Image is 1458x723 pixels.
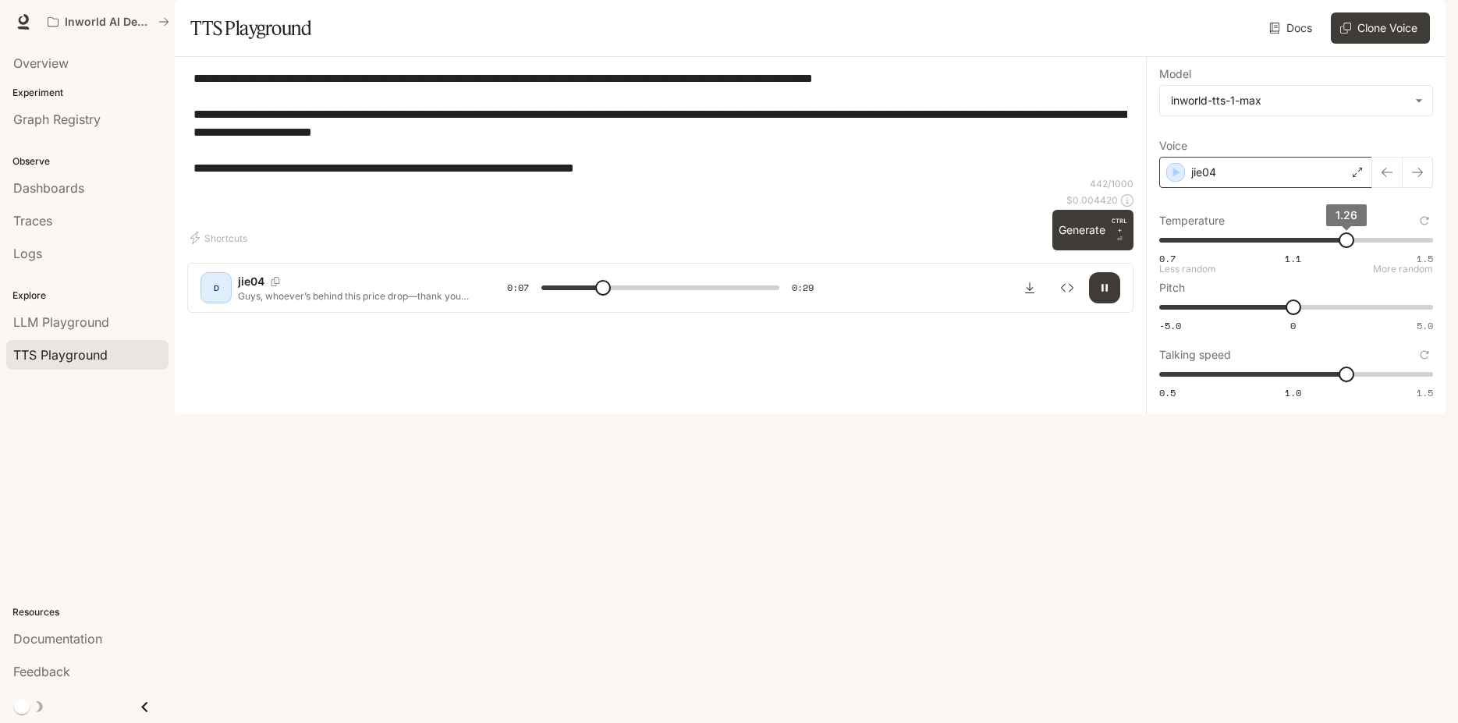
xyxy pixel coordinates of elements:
[1171,93,1407,108] div: inworld-tts-1-max
[1417,319,1433,332] span: 5.0
[1417,386,1433,399] span: 1.5
[1336,208,1357,222] span: 1.26
[1285,386,1301,399] span: 1.0
[1285,252,1301,265] span: 1.1
[1159,252,1176,265] span: 0.7
[1052,210,1133,250] button: GenerateCTRL +⏎
[238,274,264,289] p: jie04
[1266,12,1318,44] a: Docs
[1191,165,1216,180] p: jie04
[1417,252,1433,265] span: 1.5
[190,12,311,44] h1: TTS Playground
[792,280,814,296] span: 0:29
[1373,264,1433,274] p: More random
[1159,349,1231,360] p: Talking speed
[1416,212,1433,229] button: Reset to default
[1052,272,1083,303] button: Inspect
[1159,282,1185,293] p: Pitch
[1159,69,1191,80] p: Model
[1159,215,1225,226] p: Temperature
[1112,216,1127,235] p: CTRL +
[1331,12,1430,44] button: Clone Voice
[1159,319,1181,332] span: -5.0
[238,289,470,303] p: Guys, whoever’s behind this price drop—thank you! These kids’ educational posters? Under 20 bucks...
[507,280,529,296] span: 0:07
[187,225,254,250] button: Shortcuts
[1159,264,1216,274] p: Less random
[41,6,176,37] button: All workspaces
[1416,346,1433,363] button: Reset to default
[1160,86,1432,115] div: inworld-tts-1-max
[264,277,286,286] button: Copy Voice ID
[1112,216,1127,244] p: ⏎
[204,275,229,300] div: D
[1290,319,1296,332] span: 0
[1159,386,1176,399] span: 0.5
[1090,177,1133,190] p: 442 / 1000
[1014,272,1045,303] button: Download audio
[1159,140,1187,151] p: Voice
[65,16,152,29] p: Inworld AI Demos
